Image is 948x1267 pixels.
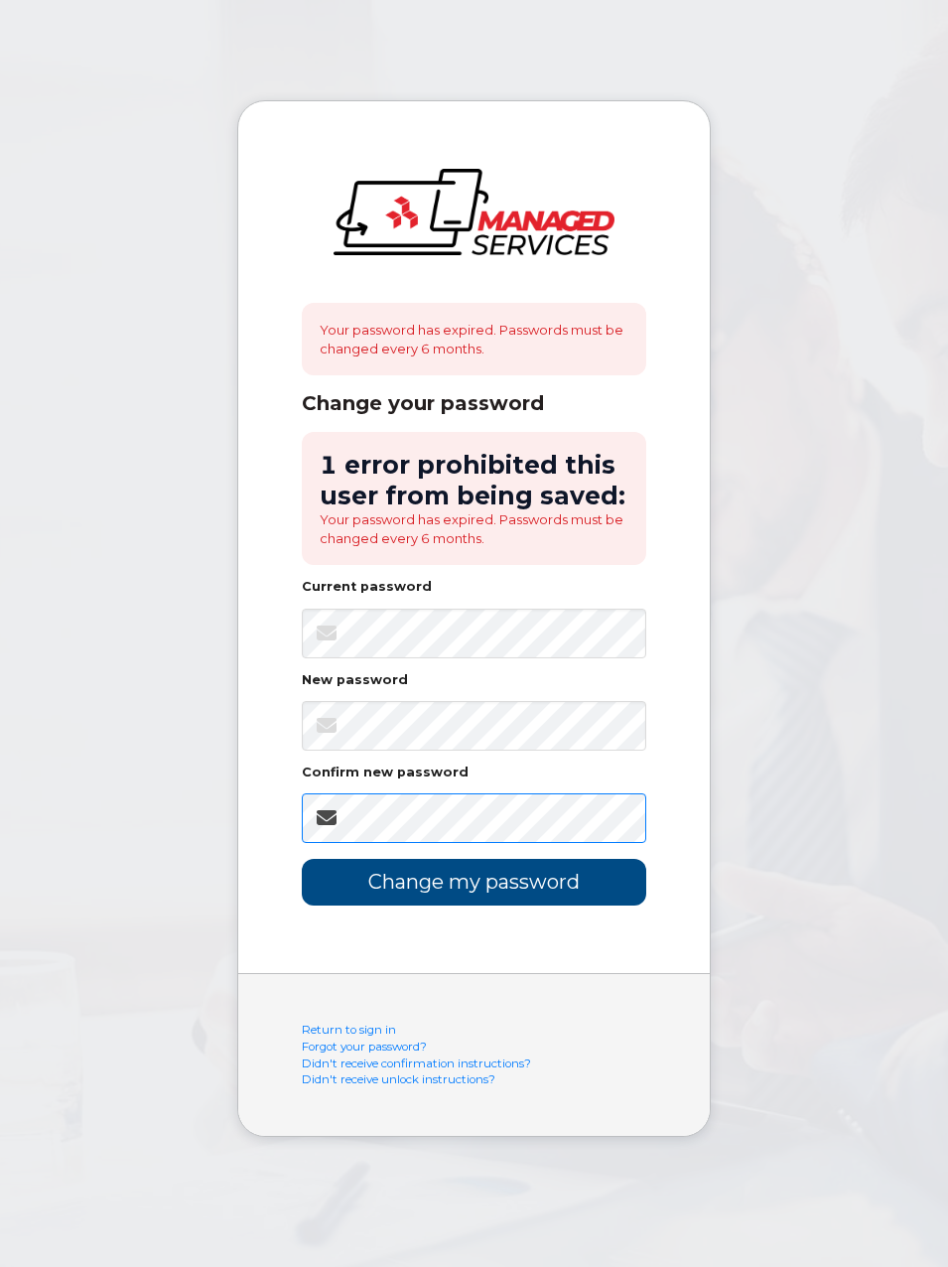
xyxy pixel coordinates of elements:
[302,1072,495,1086] a: Didn't receive unlock instructions?
[302,674,408,687] label: New password
[302,303,647,375] div: Your password has expired. Passwords must be changed every 6 months.
[302,767,469,779] label: Confirm new password
[320,510,629,547] li: Your password has expired. Passwords must be changed every 6 months.
[302,581,432,594] label: Current password
[302,1023,396,1037] a: Return to sign in
[302,1056,531,1070] a: Didn't receive confirmation instructions?
[334,169,615,255] img: logo-large.png
[302,1040,427,1054] a: Forgot your password?
[302,391,647,416] div: Change your password
[320,450,629,510] h2: 1 error prohibited this user from being saved:
[302,859,647,906] input: Change my password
